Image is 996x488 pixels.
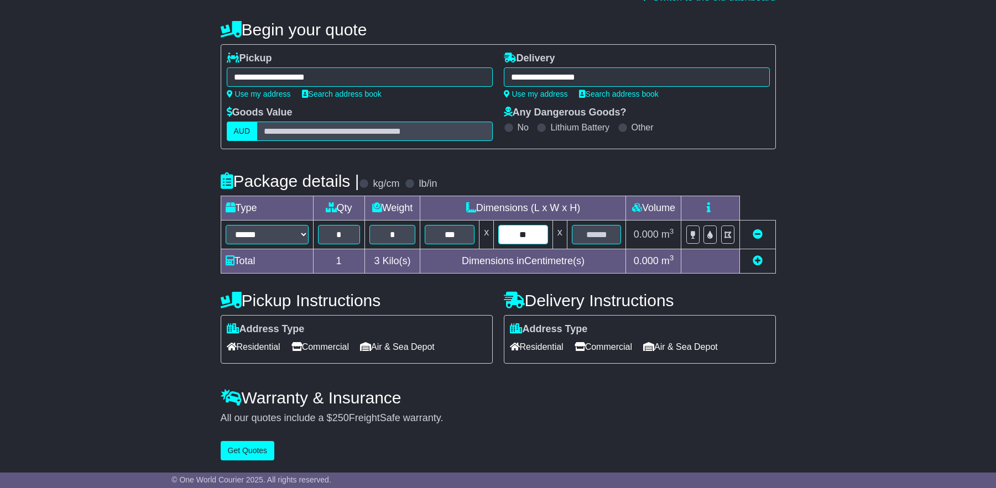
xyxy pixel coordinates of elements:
[332,412,349,423] span: 250
[479,221,494,249] td: x
[634,229,659,240] span: 0.000
[227,90,291,98] a: Use my address
[670,227,674,235] sup: 3
[364,249,420,274] td: Kilo(s)
[634,255,659,266] span: 0.000
[518,122,529,133] label: No
[753,229,763,240] a: Remove this item
[575,338,632,355] span: Commercial
[420,196,626,221] td: Dimensions (L x W x H)
[364,196,420,221] td: Weight
[550,122,609,133] label: Lithium Battery
[291,338,349,355] span: Commercial
[221,249,313,274] td: Total
[504,107,627,119] label: Any Dangerous Goods?
[221,172,359,190] h4: Package details |
[221,412,776,424] div: All our quotes include a $ FreightSafe warranty.
[661,229,674,240] span: m
[221,291,493,309] h4: Pickup Instructions
[626,196,681,221] td: Volume
[504,53,555,65] label: Delivery
[552,221,567,249] td: x
[221,196,313,221] td: Type
[419,178,437,190] label: lb/in
[661,255,674,266] span: m
[221,441,275,460] button: Get Quotes
[373,178,399,190] label: kg/cm
[227,53,272,65] label: Pickup
[504,90,568,98] a: Use my address
[420,249,626,274] td: Dimensions in Centimetre(s)
[313,249,364,274] td: 1
[670,254,674,262] sup: 3
[510,323,588,335] label: Address Type
[510,338,564,355] span: Residential
[504,291,776,309] h4: Delivery Instructions
[221,20,776,39] h4: Begin your quote
[221,389,776,407] h4: Warranty & Insurance
[374,255,379,266] span: 3
[171,475,331,484] span: © One World Courier 2025. All rights reserved.
[313,196,364,221] td: Qty
[632,122,654,133] label: Other
[302,90,382,98] a: Search address book
[227,323,305,335] label: Address Type
[753,255,763,266] a: Add new item
[227,338,280,355] span: Residential
[227,122,258,141] label: AUD
[579,90,659,98] a: Search address book
[227,107,293,119] label: Goods Value
[643,338,718,355] span: Air & Sea Depot
[360,338,435,355] span: Air & Sea Depot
